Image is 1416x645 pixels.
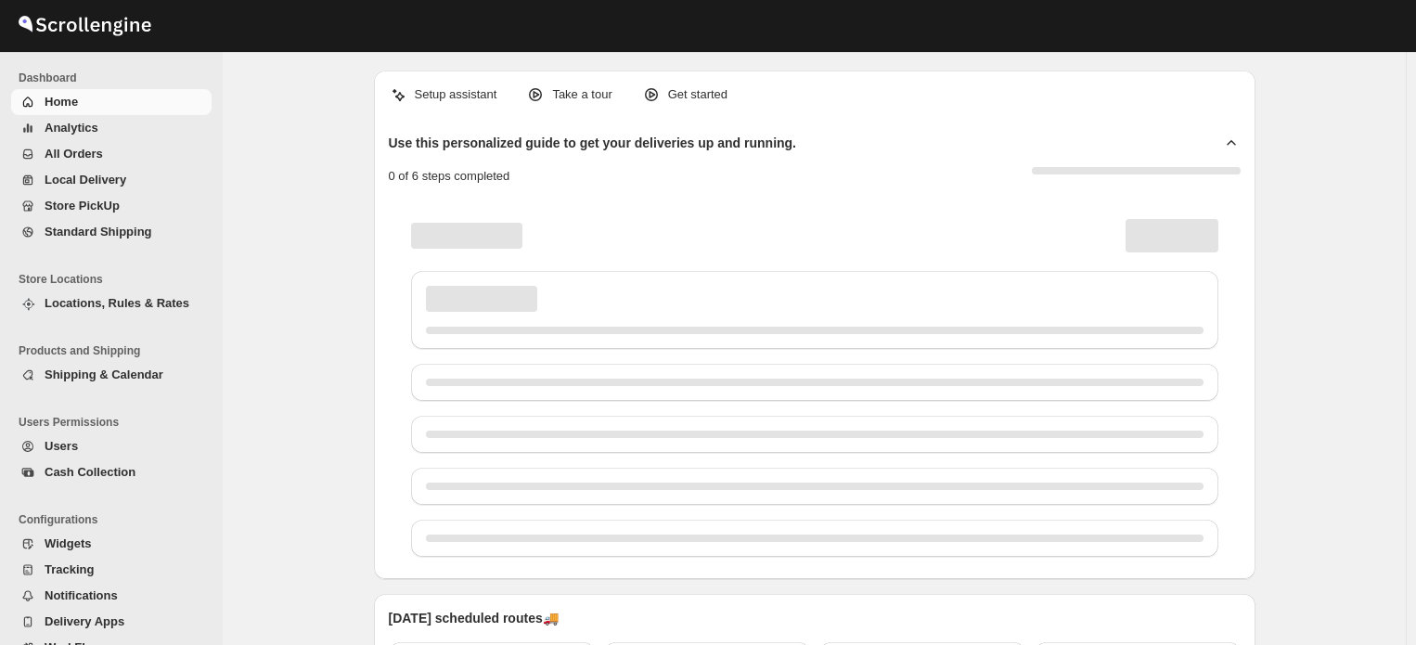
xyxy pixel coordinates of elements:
span: Users Permissions [19,415,213,430]
span: Tracking [45,562,94,576]
span: Dashboard [19,71,213,85]
button: Analytics [11,115,212,141]
p: Setup assistant [415,85,497,104]
button: All Orders [11,141,212,167]
p: [DATE] scheduled routes 🚚 [389,609,1241,627]
span: Delivery Apps [45,614,124,628]
button: Locations, Rules & Rates [11,290,212,316]
span: Analytics [45,121,98,135]
span: Standard Shipping [45,225,152,239]
span: Widgets [45,536,91,550]
span: Store Locations [19,272,213,287]
span: All Orders [45,147,103,161]
button: Delivery Apps [11,609,212,635]
span: Products and Shipping [19,343,213,358]
button: Notifications [11,583,212,609]
span: Local Delivery [45,173,126,187]
button: Users [11,433,212,459]
button: Cash Collection [11,459,212,485]
span: Notifications [45,588,118,602]
span: Home [45,95,78,109]
button: Widgets [11,531,212,557]
span: Cash Collection [45,465,135,479]
button: Home [11,89,212,115]
span: Users [45,439,78,453]
span: Shipping & Calendar [45,368,163,381]
span: Store PickUp [45,199,120,213]
button: Shipping & Calendar [11,362,212,388]
span: Locations, Rules & Rates [45,296,189,310]
div: Page loading [389,200,1241,564]
p: Take a tour [552,85,611,104]
p: Get started [668,85,727,104]
p: 0 of 6 steps completed [389,167,510,186]
h2: Use this personalized guide to get your deliveries up and running. [389,134,797,152]
button: Tracking [11,557,212,583]
span: Configurations [19,512,213,527]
